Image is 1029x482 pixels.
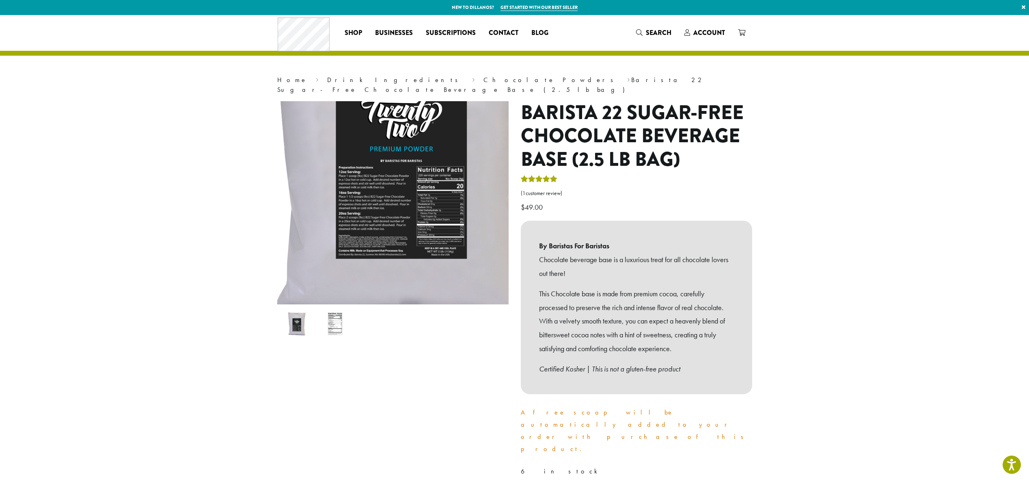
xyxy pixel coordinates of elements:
[483,76,619,84] a: Chocolate Powders
[280,308,313,340] img: Barista 22 Sugar-Free Chocolate Beverage Base
[277,75,752,95] nav: Breadcrumb
[539,239,734,253] b: By Baristas For Baristas
[630,26,678,39] a: Search
[345,28,362,38] span: Shop
[521,101,752,172] h1: Barista 22 Sugar-Free Chocolate Beverage Base (2.5 lb bag)
[521,189,752,198] a: (1customer review)
[521,408,749,453] a: A free scoop will be automatically added to your order with purchase of this product.
[693,28,725,37] span: Account
[646,28,671,37] span: Search
[327,76,463,84] a: Drink Ingredients
[521,202,545,212] bdi: 49.00
[539,253,734,280] p: Chocolate beverage base is a luxurious treat for all chocolate lovers out there!
[338,26,369,39] a: Shop
[539,287,734,356] p: This Chocolate base is made from premium cocoa, carefully processed to preserve the rich and inte...
[521,174,557,187] div: Rated 5.00 out of 5
[500,4,578,11] a: Get started with our best seller
[316,72,319,85] span: ›
[522,190,526,197] span: 1
[539,364,680,373] em: Certified Kosher | This is not a gluten-free product
[426,28,476,38] span: Subscriptions
[472,72,475,85] span: ›
[489,28,518,38] span: Contact
[521,465,752,478] p: 6 in stock
[627,72,630,85] span: ›
[375,28,413,38] span: Businesses
[277,76,307,84] a: Home
[319,308,351,340] img: Barista 22 Sugar-Free Chocolate Beverage Base (2.5 lb bag) - Image 2
[531,28,548,38] span: Blog
[521,202,525,212] span: $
